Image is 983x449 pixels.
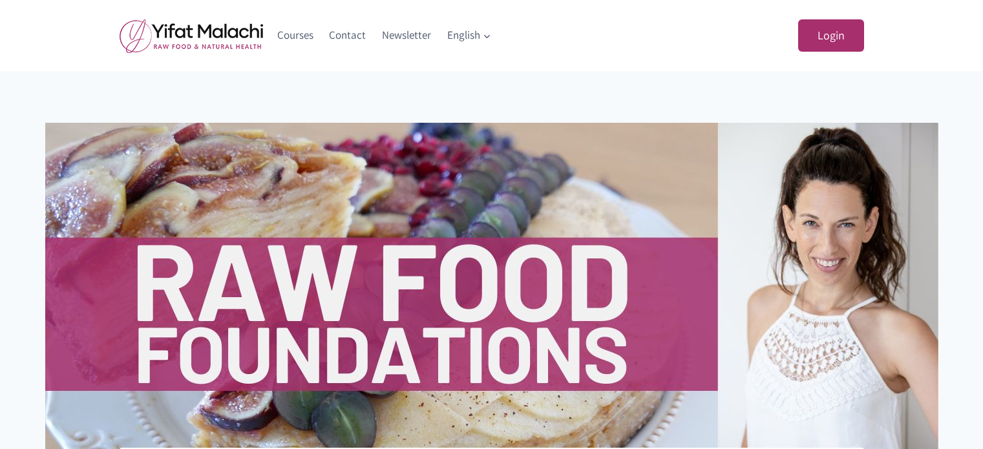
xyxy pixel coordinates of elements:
[120,19,263,53] img: yifat_logo41_en.png
[798,19,864,52] a: Login
[270,20,500,51] nav: Primary Navigation
[447,26,491,44] span: English
[374,20,439,51] a: Newsletter
[321,20,374,51] a: Contact
[270,20,322,51] a: Courses
[439,20,499,51] a: English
